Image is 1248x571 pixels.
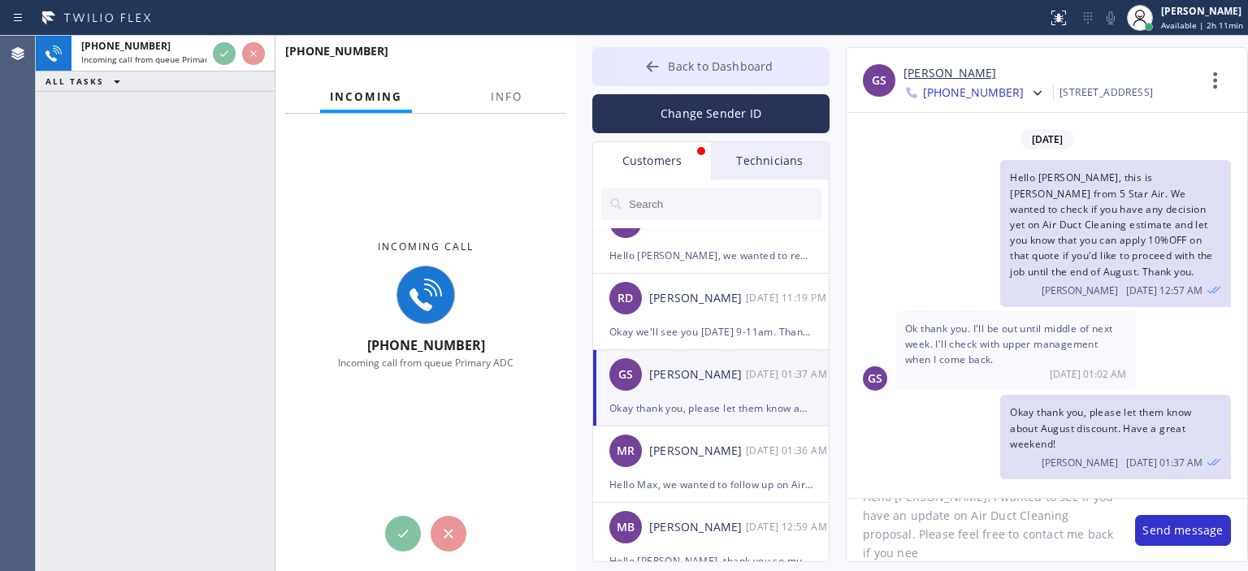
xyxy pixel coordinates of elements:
[617,518,635,537] span: MB
[617,289,633,308] span: RD
[1042,283,1118,297] span: [PERSON_NAME]
[36,71,136,91] button: ALL TASKS
[242,42,265,65] button: Reject
[1010,171,1213,278] span: Hello [PERSON_NAME], this is [PERSON_NAME] from 5 Star Air. We wanted to check if you have any de...
[649,442,746,461] div: [PERSON_NAME]
[213,42,236,65] button: Accept
[609,246,812,265] div: Hello [PERSON_NAME], we wanted to reach out and see what would be the best time for you to resche...
[431,516,466,552] button: Reject
[609,475,812,494] div: Hello Max, we wanted to follow up on Air Duct Cleaning estimate that our technician left [DATE] a...
[649,518,746,537] div: [PERSON_NAME]
[592,47,830,86] button: Back to Dashboard
[649,366,746,384] div: [PERSON_NAME]
[1050,367,1126,381] span: [DATE] 01:02 AM
[609,399,812,417] div: Okay thank you, please let them know about August discount. Have a great weekend!
[618,366,633,384] span: GS
[330,89,402,104] span: Incoming
[1161,4,1243,18] div: [PERSON_NAME]
[617,442,635,461] span: MR
[868,370,882,388] span: GS
[668,58,773,74] span: Back to Dashboard
[1010,405,1191,450] span: Okay thank you, please let them know about August discount. Have a great weekend!
[1000,395,1231,479] div: 08/08/2025 9:37 AM
[378,240,474,253] span: Incoming call
[627,188,822,220] input: Search
[746,441,830,460] div: 08/08/2025 9:36 AM
[746,517,830,536] div: 08/08/2025 9:59 AM
[649,289,746,308] div: [PERSON_NAME]
[45,76,104,87] span: ALL TASKS
[592,94,830,133] button: Change Sender ID
[1059,83,1153,102] div: [STREET_ADDRESS]
[1099,6,1122,29] button: Mute
[746,288,830,307] div: 08/11/2025 9:19 AM
[711,142,829,180] div: Technicians
[1042,456,1118,469] span: [PERSON_NAME]
[905,322,1112,366] span: Ok thank you. I'll be out until middle of next week. I'll check with upper management when I come...
[81,54,230,65] span: Incoming call from queue Primary ADC
[481,81,532,113] button: Info
[847,499,1119,561] textarea: Hello [PERSON_NAME], I wanted to see if you have an update on Air Duct Cleaning proposal. Please ...
[923,84,1024,104] span: [PHONE_NUMBER]
[285,43,388,58] span: [PHONE_NUMBER]
[385,516,421,552] button: Accept
[81,39,171,53] span: [PHONE_NUMBER]
[609,322,812,341] div: Okay we'll see you [DATE] 9-11am. Thank you.
[609,552,812,570] div: Hello [PERSON_NAME], thank you so much for an update. Have a great weekends.
[338,356,513,370] span: Incoming call from queue Primary ADC
[593,142,711,180] div: Customers
[1020,129,1074,149] span: [DATE]
[1126,283,1202,297] span: [DATE] 12:57 AM
[367,336,485,354] span: [PHONE_NUMBER]
[1126,456,1202,469] span: [DATE] 01:37 AM
[872,71,886,90] span: GS
[491,89,522,104] span: Info
[895,311,1136,391] div: 08/08/2025 9:02 AM
[1161,19,1243,31] span: Available | 2h 11min
[1135,515,1231,546] button: Send message
[320,81,412,113] button: Incoming
[1000,160,1231,306] div: 08/08/2025 9:57 AM
[903,64,996,83] a: [PERSON_NAME]
[746,365,830,383] div: 08/08/2025 9:37 AM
